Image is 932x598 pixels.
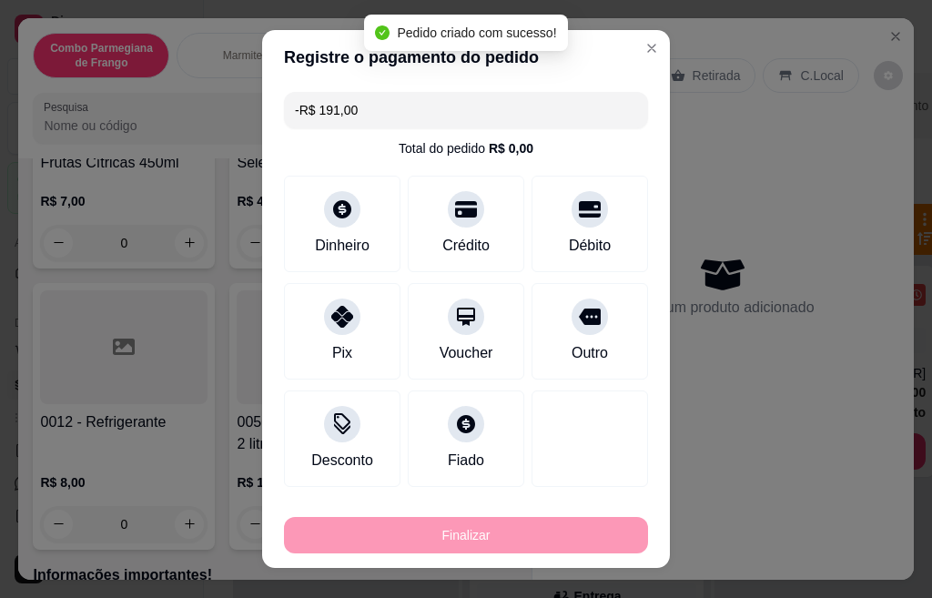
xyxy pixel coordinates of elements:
[397,25,556,40] span: Pedido criado com sucesso!
[399,139,533,157] div: Total do pedido
[311,450,373,471] div: Desconto
[569,235,611,257] div: Débito
[572,342,608,364] div: Outro
[442,235,490,257] div: Crédito
[332,342,352,364] div: Pix
[637,34,666,63] button: Close
[489,139,533,157] div: R$ 0,00
[440,342,493,364] div: Voucher
[448,450,484,471] div: Fiado
[375,25,390,40] span: check-circle
[315,235,370,257] div: Dinheiro
[262,30,670,85] header: Registre o pagamento do pedido
[295,92,637,128] input: Ex.: hambúrguer de cordeiro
